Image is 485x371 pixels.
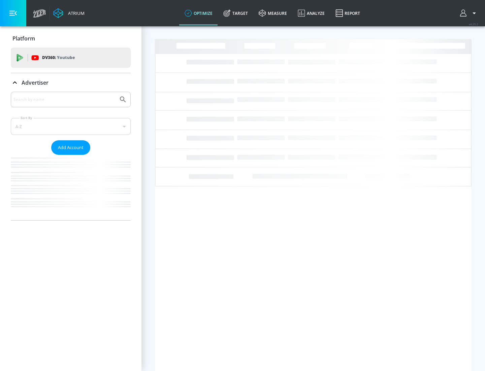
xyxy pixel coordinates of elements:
a: Analyze [292,1,330,25]
a: Report [330,1,365,25]
input: Search by name [13,95,116,104]
div: DV360: Youtube [11,48,131,68]
a: optimize [179,1,218,25]
a: Target [218,1,253,25]
div: Atrium [65,10,85,16]
a: measure [253,1,292,25]
div: Advertiser [11,92,131,220]
span: Add Account [58,144,84,151]
button: Add Account [51,140,90,155]
p: DV360: [42,54,75,61]
p: Advertiser [22,79,48,86]
p: Platform [12,35,35,42]
label: Sort By [19,116,34,120]
div: A-Z [11,118,131,135]
nav: list of Advertiser [11,155,131,220]
div: Advertiser [11,73,131,92]
span: v 4.25.2 [469,22,478,26]
a: Atrium [53,8,85,18]
p: Youtube [57,54,75,61]
div: Platform [11,29,131,48]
